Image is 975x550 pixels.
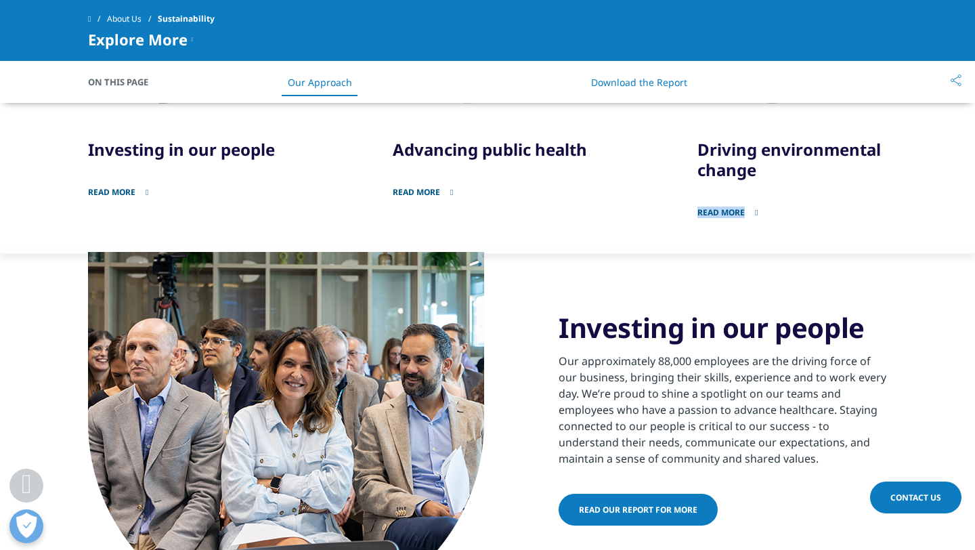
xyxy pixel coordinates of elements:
[890,492,941,503] span: Contact Us
[559,345,887,467] p: Our approximately 88,000 employees are the driving force of our business, bringing their skills, ...
[559,494,718,526] a: Read our report for more
[393,140,626,160] h3: Advancing public health
[697,190,930,218] a: Read more
[88,140,321,160] h3: Investing in our people
[579,504,697,515] span: Read our report for more
[9,509,43,543] button: Open Preferences
[870,482,961,513] a: Contact Us
[559,311,887,345] h1: Investing in our people
[88,31,188,47] span: Explore More
[393,170,626,198] a: Read more
[288,76,352,89] a: Our Approach
[158,7,215,31] span: Sustainability
[88,170,321,198] a: Read more
[591,76,687,89] a: Download the Report
[88,75,162,89] span: On This Page
[697,140,930,180] h3: Driving environmental change
[107,7,158,31] a: About Us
